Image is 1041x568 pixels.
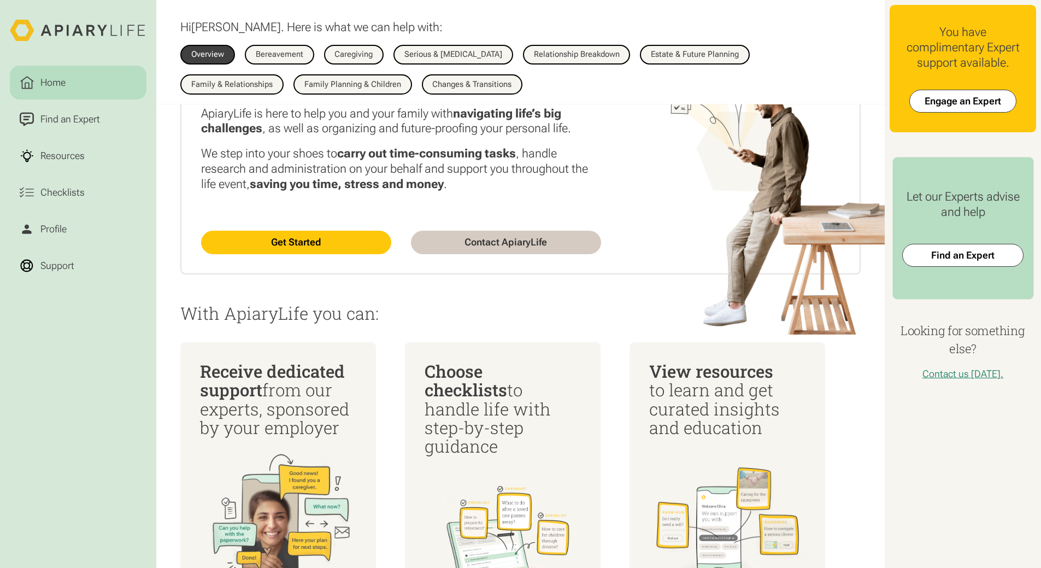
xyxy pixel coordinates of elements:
a: Checklists [10,175,146,210]
div: Let our Experts advise and help [902,189,1023,220]
a: Support [10,249,146,283]
a: Family Planning & Children [293,74,412,95]
div: Family & Relationships [191,80,273,89]
a: Get Started [201,231,391,254]
div: Estate & Future Planning [651,50,739,58]
div: Support [38,259,77,273]
a: Engage an Expert [909,90,1016,113]
a: Caregiving [324,45,384,65]
div: Relationship Breakdown [534,50,620,58]
strong: navigating life’s big challenges [201,106,561,136]
a: Home [10,66,146,100]
strong: saving you time, stress and money [250,177,444,191]
div: Home [38,75,68,90]
strong: carry out time-consuming tasks [337,146,516,160]
a: Resources [10,139,146,173]
h4: Looking for something else? [890,321,1036,358]
div: Family Planning & Children [304,80,401,89]
p: Hi . Here is what we can help with: [180,20,443,35]
p: With ApiaryLife you can: [180,304,860,323]
div: from our experts, sponsored by your employer [200,362,356,437]
a: Changes & Transitions [422,74,523,95]
a: Serious & [MEDICAL_DATA] [393,45,513,65]
span: View resources [649,360,773,382]
div: to learn and get curated insights and education [649,362,805,437]
div: Changes & Transitions [432,80,511,89]
p: ApiaryLife is here to help you and your family with , as well as organizing and future-proofing y... [201,106,601,137]
span: Choose checklists [425,360,507,401]
div: You have complimentary Expert support available. [899,25,1026,71]
a: Estate & Future Planning [640,45,750,65]
a: Bereavement [245,45,314,65]
div: Find an Expert [38,112,102,127]
a: Contact ApiaryLife [411,231,601,254]
a: Family & Relationships [180,74,284,95]
a: Contact us [DATE]. [922,368,1003,379]
div: Serious & [MEDICAL_DATA] [404,50,502,58]
a: Relationship Breakdown [523,45,631,65]
span: Receive dedicated support [200,360,345,401]
p: We step into your shoes to , handle research and administration on your behalf and support you th... [201,146,601,192]
a: Find an Expert [902,244,1023,267]
div: to handle life with step-by-step guidance [425,362,581,456]
div: Caregiving [334,50,373,58]
span: [PERSON_NAME] [191,20,281,34]
a: Profile [10,212,146,247]
div: Bereavement [256,50,303,58]
a: Find an Expert [10,102,146,137]
div: Checklists [38,185,87,200]
div: Resources [38,149,87,163]
div: Profile [38,222,69,237]
a: Overview [180,45,235,65]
